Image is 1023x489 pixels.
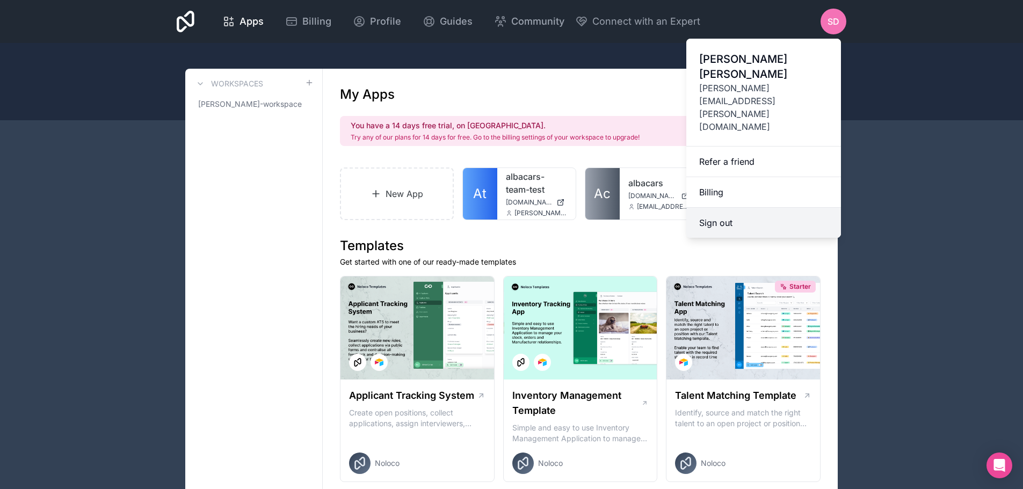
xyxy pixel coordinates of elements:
[194,77,263,90] a: Workspaces
[506,170,567,196] a: albacars-team-test
[375,458,400,469] span: Noloco
[686,177,841,208] a: Billing
[340,86,395,103] h1: My Apps
[370,14,401,29] span: Profile
[538,458,563,469] span: Noloco
[440,14,473,29] span: Guides
[214,10,272,33] a: Apps
[789,282,811,291] span: Starter
[340,257,821,267] p: Get started with one of our ready-made templates
[592,14,700,29] span: Connect with an Expert
[349,388,474,403] h1: Applicant Tracking System
[302,14,331,29] span: Billing
[675,388,796,403] h1: Talent Matching Template
[375,358,383,367] img: Airtable Logo
[628,192,677,200] span: [DOMAIN_NAME]
[473,185,487,202] span: At
[506,198,552,207] span: [DOMAIN_NAME]
[463,168,497,220] a: At
[211,78,263,89] h3: Workspaces
[675,407,811,429] p: Identify, source and match the right talent to an open project or position with our Talent Matchi...
[585,168,620,220] a: Ac
[628,177,690,189] a: albacars
[512,422,649,444] p: Simple and easy to use Inventory Management Application to manage your stock, orders and Manufact...
[679,358,688,367] img: Airtable Logo
[511,14,564,29] span: Community
[594,185,611,202] span: Ac
[344,10,410,33] a: Profile
[198,99,302,110] span: [PERSON_NAME]-workspace
[575,14,700,29] button: Connect with an Expert
[194,94,314,114] a: [PERSON_NAME]-workspace
[514,209,567,217] span: [PERSON_NAME][EMAIL_ADDRESS][DOMAIN_NAME]
[351,120,640,131] h2: You have a 14 days free trial, on [GEOGRAPHIC_DATA].
[538,358,547,367] img: Airtable Logo
[277,10,340,33] a: Billing
[240,14,264,29] span: Apps
[701,458,725,469] span: Noloco
[828,15,839,28] span: SD
[351,133,640,142] p: Try any of our plans for 14 days for free. Go to the billing settings of your workspace to upgrade!
[637,202,690,211] span: [EMAIL_ADDRESS][DOMAIN_NAME]
[485,10,573,33] a: Community
[349,407,485,429] p: Create open positions, collect applications, assign interviewers, centralise candidate feedback a...
[686,147,841,177] a: Refer a friend
[414,10,481,33] a: Guides
[512,388,641,418] h1: Inventory Management Template
[628,192,690,200] a: [DOMAIN_NAME]
[986,452,1012,478] div: Open Intercom Messenger
[699,52,828,82] span: [PERSON_NAME] [PERSON_NAME]
[340,237,821,254] h1: Templates
[699,82,828,133] span: [PERSON_NAME][EMAIL_ADDRESS][PERSON_NAME][DOMAIN_NAME]
[686,208,841,238] button: Sign out
[340,167,454,220] a: New App
[506,198,567,207] a: [DOMAIN_NAME]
